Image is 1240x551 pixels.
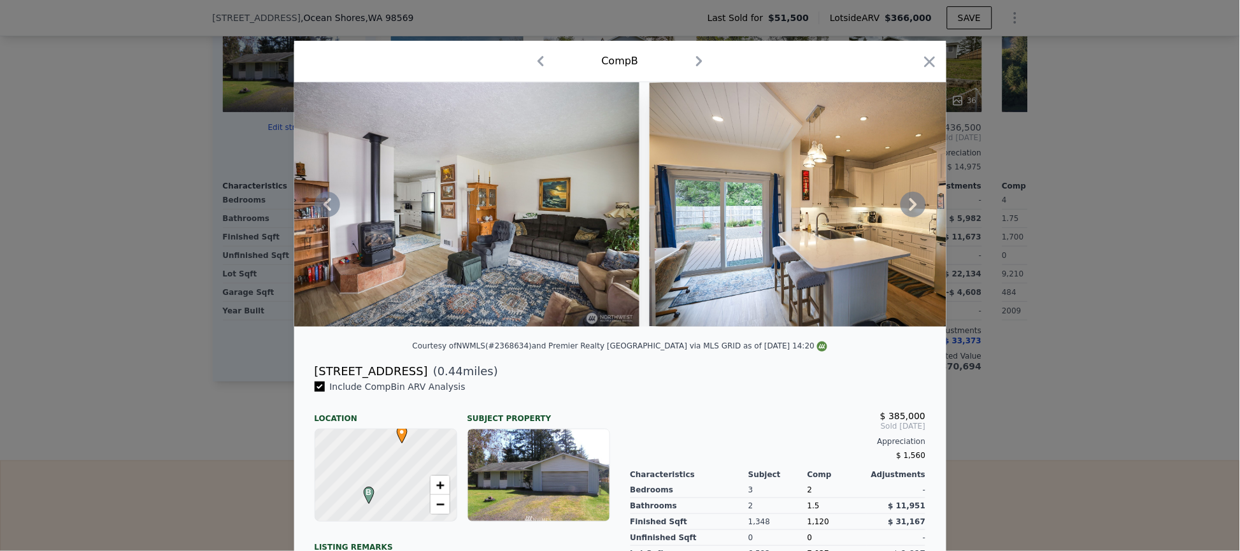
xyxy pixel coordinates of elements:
[436,477,444,493] span: +
[431,495,450,514] a: Zoom out
[867,530,926,546] div: -
[808,498,867,514] div: 1.5
[315,362,428,380] div: [STREET_ADDRESS]
[867,469,926,480] div: Adjustments
[394,422,411,441] span: •
[808,469,867,480] div: Comp
[650,82,1016,327] img: Property Img
[273,82,639,327] img: Property Img
[467,403,610,424] div: Subject Property
[394,426,401,434] div: •
[748,482,808,498] div: 3
[315,403,457,424] div: Location
[808,517,829,526] span: 1,120
[413,341,828,350] div: Courtesy of NWMLS (#2368634) and Premier Realty [GEOGRAPHIC_DATA] via MLS GRID as of [DATE] 14:20
[360,487,368,494] div: B
[431,476,450,495] a: Zoom in
[631,498,749,514] div: Bathrooms
[867,482,926,498] div: -
[631,421,926,431] span: Sold [DATE]
[748,514,808,530] div: 1,348
[748,530,808,546] div: 0
[748,498,808,514] div: 2
[817,341,827,352] img: NWMLS Logo
[436,496,444,512] span: −
[888,501,926,510] span: $ 11,951
[325,382,471,392] span: Include Comp B in ARV Analysis
[360,487,378,498] span: B
[888,517,926,526] span: $ 31,167
[880,411,925,421] span: $ 385,000
[631,482,749,498] div: Bedrooms
[808,485,813,494] span: 2
[631,530,749,546] div: Unfinished Sqft
[602,54,639,69] div: Comp B
[748,469,808,480] div: Subject
[808,533,813,542] span: 0
[428,362,498,380] span: ( miles)
[897,451,926,460] span: $ 1,560
[438,364,463,378] span: 0.44
[631,514,749,530] div: Finished Sqft
[631,436,926,447] div: Appreciation
[631,469,749,480] div: Characteristics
